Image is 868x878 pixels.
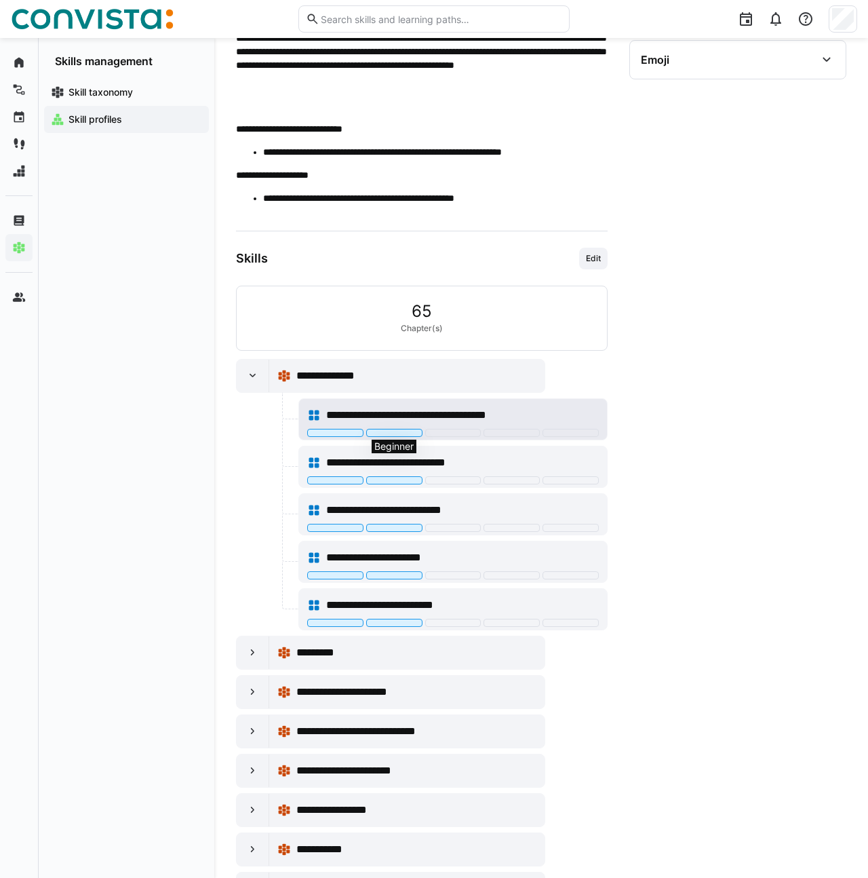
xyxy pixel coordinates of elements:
[236,251,268,266] h3: Skills
[319,13,562,25] input: Search skills and learning paths…
[641,53,669,66] div: Emoji
[412,303,432,320] span: 65
[374,441,414,452] p: Beginner
[401,323,443,334] span: Chapter(s)
[585,253,602,264] span: Edit
[579,248,608,269] button: Edit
